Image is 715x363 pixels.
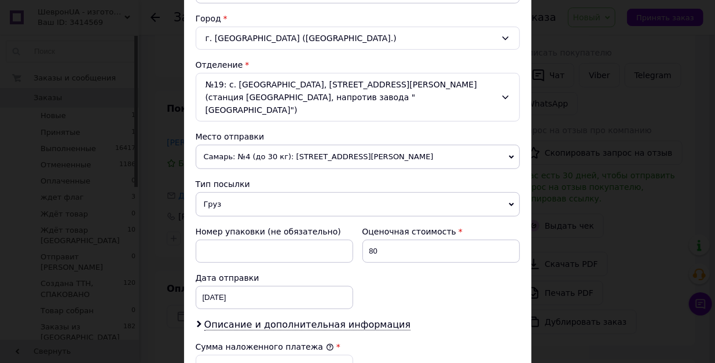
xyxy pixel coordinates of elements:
div: Номер упаковки (не обязательно) [196,226,353,237]
div: Оценочная стоимость [362,226,520,237]
span: Описание и дополнительная информация [204,319,411,331]
div: Отделение [196,59,520,71]
div: Дата отправки [196,272,353,284]
span: Тип посылки [196,179,250,189]
span: Груз [196,192,520,217]
div: №19: с. [GEOGRAPHIC_DATA], [STREET_ADDRESS][PERSON_NAME] (станция [GEOGRAPHIC_DATA], напротив зав... [196,73,520,122]
div: Город [196,13,520,24]
label: Сумма наложенного платежа [196,342,334,351]
div: г. [GEOGRAPHIC_DATA] ([GEOGRAPHIC_DATA].) [196,27,520,50]
span: Самарь: №4 (до 30 кг): [STREET_ADDRESS][PERSON_NAME] [196,145,520,169]
span: Место отправки [196,132,265,141]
